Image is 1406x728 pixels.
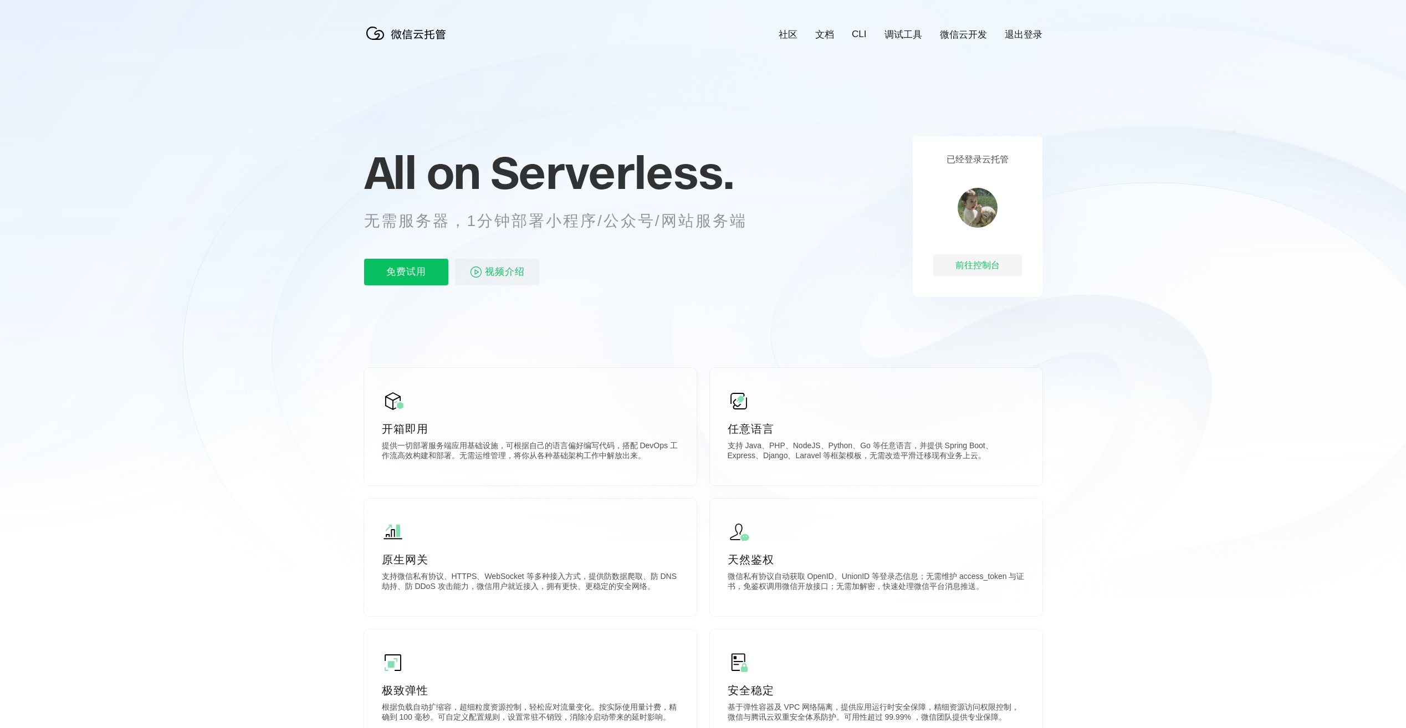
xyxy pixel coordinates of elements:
[382,703,679,725] p: 根据负载自动扩缩容，超细粒度资源控制，轻松应对流量变化。按实际使用量计费，精确到 100 毫秒。可自定义配置规则，设置常驻不销毁，消除冷启动带来的延时影响。
[382,421,679,437] p: 开箱即用
[947,154,1009,166] p: 已经登录云托管
[1005,28,1042,41] a: 退出登录
[490,145,734,200] span: Serverless.
[382,683,679,698] p: 极致弹性
[364,259,448,285] p: 免费试用
[364,37,453,46] a: 微信云托管
[364,22,453,44] img: 微信云托管
[852,29,866,40] a: CLI
[469,265,483,279] img: video_play.svg
[779,28,797,41] a: 社区
[933,254,1022,276] div: 前往控制台
[728,572,1025,594] p: 微信私有协议自动获取 OpenID、UnionID 等登录态信息；无需维护 access_token 与证书，免鉴权调用微信开放接口；无需加解密，快速处理微信平台消息推送。
[728,441,1025,463] p: 支持 Java、PHP、NodeJS、Python、Go 等任意语言，并提供 Spring Boot、Express、Django、Laravel 等框架模板，无需改造平滑迁移现有业务上云。
[382,441,679,463] p: 提供一切部署服务端应用基础设施，可根据自己的语言偏好编写代码，搭配 DevOps 工作流高效构建和部署。无需运维管理，将你从各种基础架构工作中解放出来。
[364,145,480,200] span: All on
[728,552,1025,567] p: 天然鉴权
[884,28,922,41] a: 调试工具
[485,259,525,285] span: 视频介绍
[728,421,1025,437] p: 任意语言
[728,703,1025,725] p: 基于弹性容器及 VPC 网络隔离，提供应用运行时安全保障，精细资源访问权限控制，微信与腾讯云双重安全体系防护。可用性超过 99.99% ，微信团队提供专业保障。
[815,28,834,41] a: 文档
[728,683,1025,698] p: 安全稳定
[382,572,679,594] p: 支持微信私有协议、HTTPS、WebSocket 等多种接入方式，提供防数据爬取、防 DNS 劫持、防 DDoS 攻击能力，微信用户就近接入，拥有更快、更稳定的安全网络。
[364,210,768,232] p: 无需服务器，1分钟部署小程序/公众号/网站服务端
[382,552,679,567] p: 原生网关
[940,28,987,41] a: 微信云开发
